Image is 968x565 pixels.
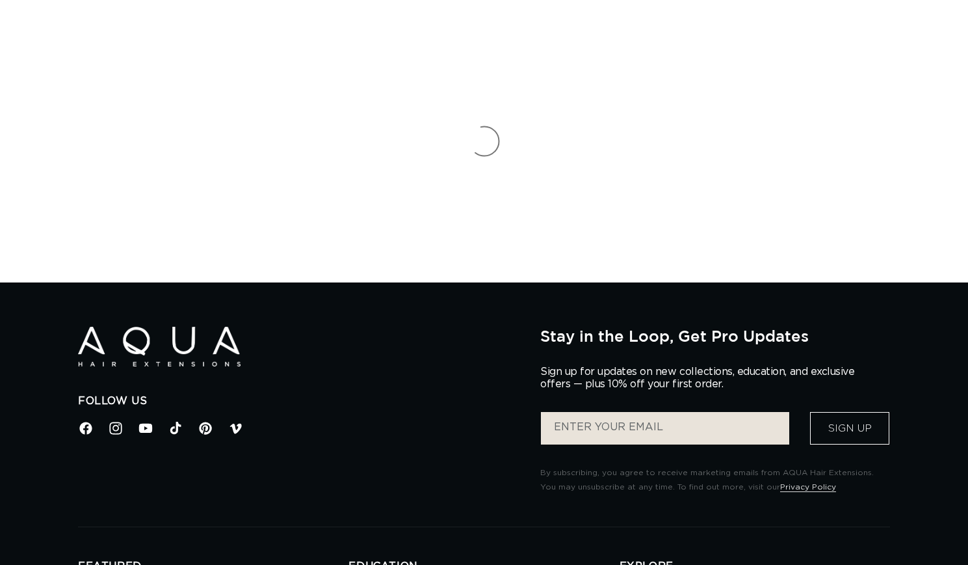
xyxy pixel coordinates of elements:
[540,327,890,345] h2: Stay in the Loop, Get Pro Updates
[780,483,836,491] a: Privacy Policy
[540,366,865,391] p: Sign up for updates on new collections, education, and exclusive offers — plus 10% off your first...
[78,327,241,366] img: Aqua Hair Extensions
[541,412,789,445] input: ENTER YOUR EMAIL
[810,412,889,445] button: Sign Up
[540,466,890,494] p: By subscribing, you agree to receive marketing emails from AQUA Hair Extensions. You may unsubscr...
[78,394,521,408] h2: Follow Us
